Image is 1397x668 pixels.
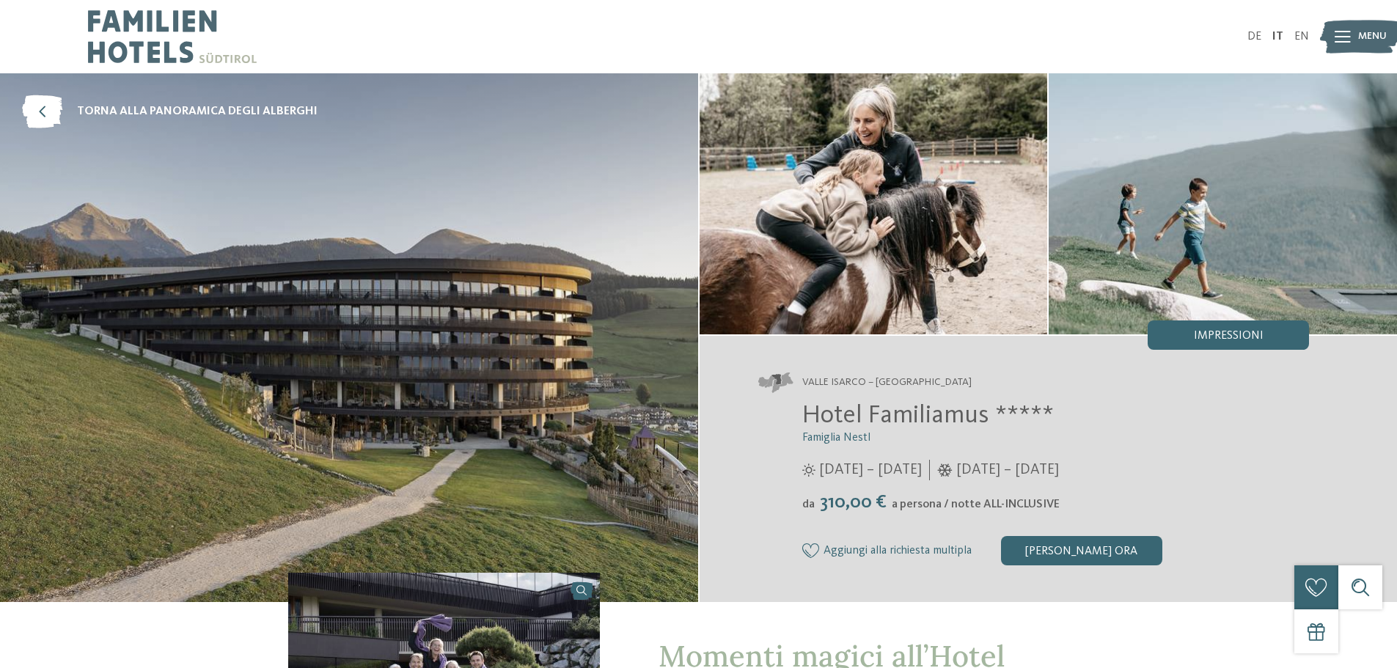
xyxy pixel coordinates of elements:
[700,73,1048,334] img: Family hotel a Maranza
[1247,31,1261,43] a: DE
[816,493,890,512] span: 310,00 €
[22,95,318,128] a: torna alla panoramica degli alberghi
[824,545,972,558] span: Aggiungi alla richiesta multipla
[1294,31,1309,43] a: EN
[819,460,922,480] span: [DATE] – [DATE]
[1358,29,1387,44] span: Menu
[1049,73,1397,334] img: Family hotel a Maranza
[956,460,1059,480] span: [DATE] – [DATE]
[892,499,1060,510] span: a persona / notte ALL-INCLUSIVE
[1272,31,1283,43] a: IT
[1001,536,1162,565] div: [PERSON_NAME] ora
[802,375,972,390] span: Valle Isarco – [GEOGRAPHIC_DATA]
[802,463,815,477] i: Orari d'apertura estate
[1194,330,1264,342] span: Impressioni
[77,103,318,120] span: torna alla panoramica degli alberghi
[802,499,815,510] span: da
[937,463,953,477] i: Orari d'apertura inverno
[802,432,870,444] span: Famiglia Nestl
